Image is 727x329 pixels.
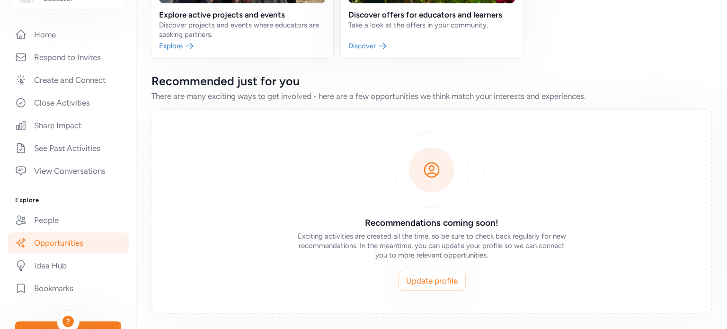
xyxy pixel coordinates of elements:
[399,271,465,290] a: Update profile
[8,232,129,253] a: Opportunities
[8,92,129,113] a: Close Activities
[295,216,568,230] h3: Recommendations coming soon!
[8,24,129,45] a: Home
[62,316,74,327] div: ?
[151,90,712,102] div: There are many exciting ways to get involved - here are a few opportunities we think match your i...
[8,278,129,299] a: Bookmarks
[8,138,129,159] a: See Past Activities
[8,70,129,90] a: Create and Connect
[8,255,129,276] a: Idea Hub
[15,196,121,204] h3: Explore
[8,160,129,181] a: View Conversations
[398,271,466,291] button: Update profile
[295,231,568,260] div: Exciting activities are created all the time, so be sure to check back regularly for new recommen...
[151,73,712,89] div: Recommended just for you
[8,210,129,231] a: People
[8,115,129,136] a: Share Impact
[8,47,129,68] a: Respond to Invites
[406,275,458,286] span: Update profile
